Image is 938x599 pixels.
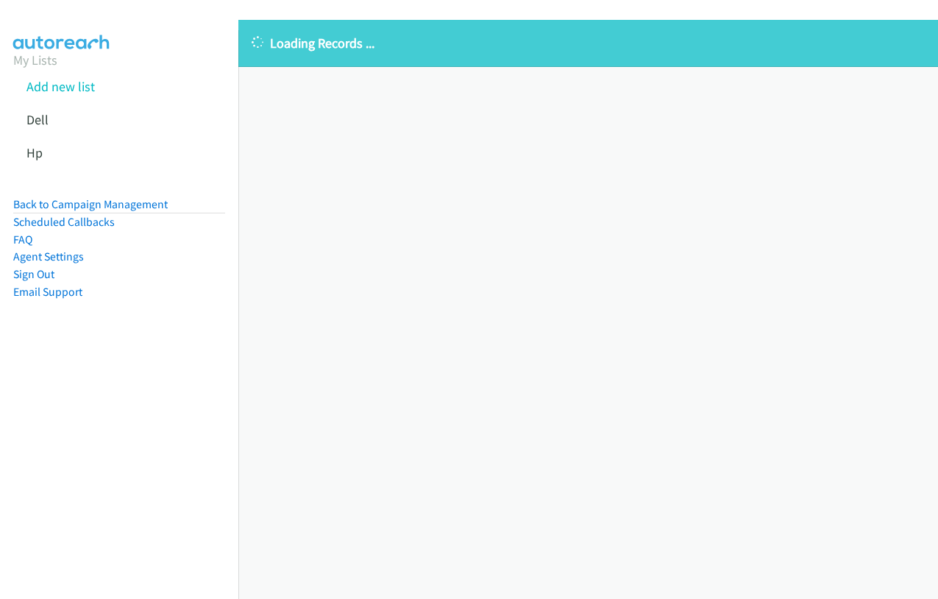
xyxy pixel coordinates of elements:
a: My Lists [13,52,57,68]
a: Back to Campaign Management [13,197,168,211]
a: Scheduled Callbacks [13,215,115,229]
p: Loading Records ... [252,33,925,53]
a: Agent Settings [13,249,84,263]
a: Email Support [13,285,82,299]
a: Hp [26,144,43,161]
a: FAQ [13,233,32,247]
a: Dell [26,111,49,128]
a: Sign Out [13,267,54,281]
a: Add new list [26,78,95,95]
